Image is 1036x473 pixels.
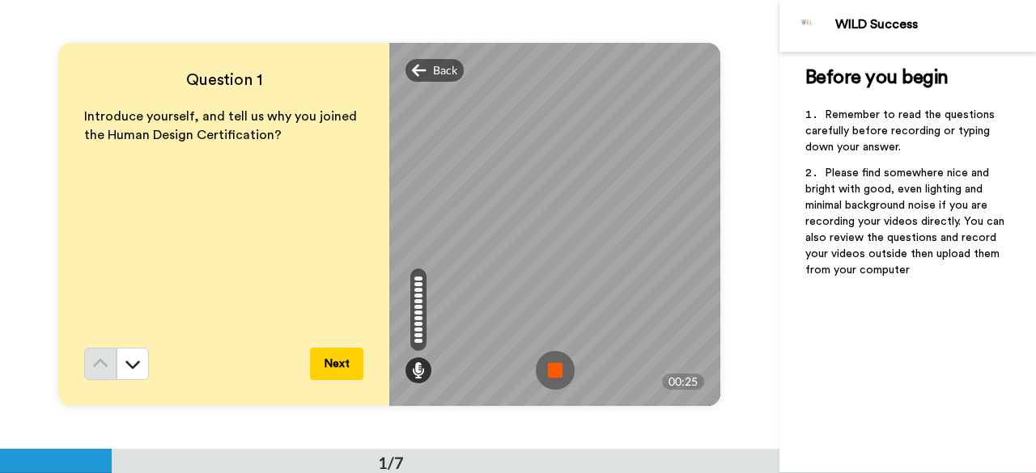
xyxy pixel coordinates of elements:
span: Back [433,62,457,78]
img: ic_record_stop.svg [536,351,575,390]
img: Profile Image [788,6,827,45]
span: Introduce yourself, and tell us why you joined the Human Design Certification? [84,110,360,141]
div: 00:25 [662,374,704,390]
span: Please find somewhere nice and bright with good, even lighting and minimal background noise if yo... [805,167,1008,276]
h4: Question 1 [84,69,363,91]
span: Before you begin [805,68,949,87]
span: Remember to read the questions carefully before recording or typing down your answer. [805,109,998,153]
button: Next [310,348,363,380]
div: Back [405,59,464,82]
div: WILD Success [835,17,1035,32]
